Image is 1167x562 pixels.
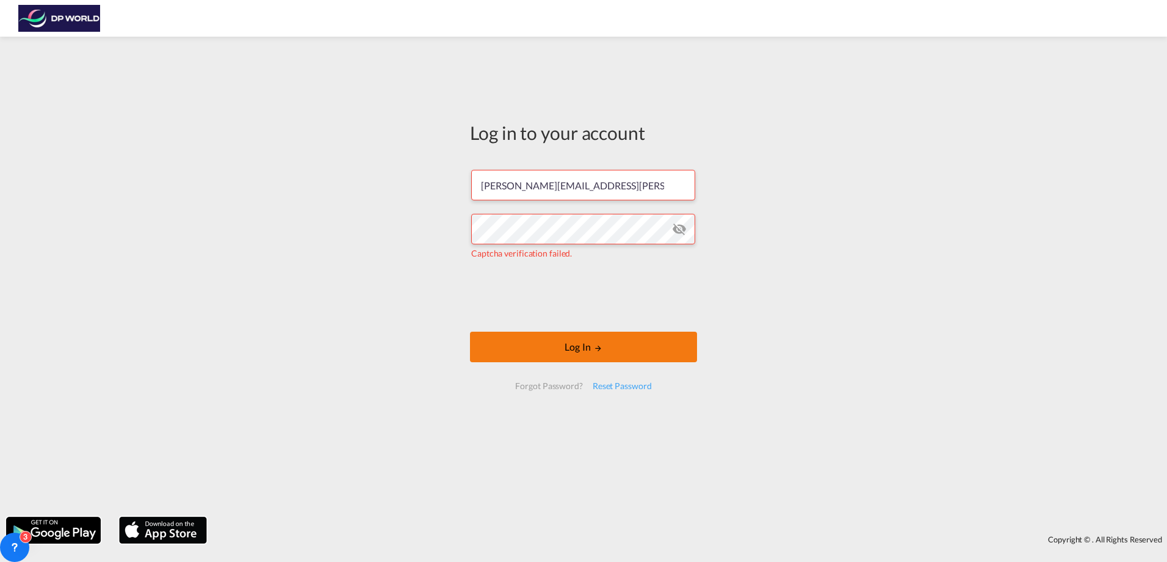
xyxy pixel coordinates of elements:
md-icon: icon-eye-off [672,222,687,236]
img: c08ca190194411f088ed0f3ba295208c.png [18,5,101,32]
div: Reset Password [588,375,657,397]
span: Captcha verification failed. [471,248,572,258]
input: Enter email/phone number [471,170,695,200]
button: LOGIN [470,332,697,362]
img: google.png [5,516,102,545]
div: Forgot Password? [510,375,587,397]
div: Copyright © . All Rights Reserved [213,529,1167,550]
div: Log in to your account [470,120,697,145]
iframe: reCAPTCHA [491,272,676,319]
img: apple.png [118,516,208,545]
